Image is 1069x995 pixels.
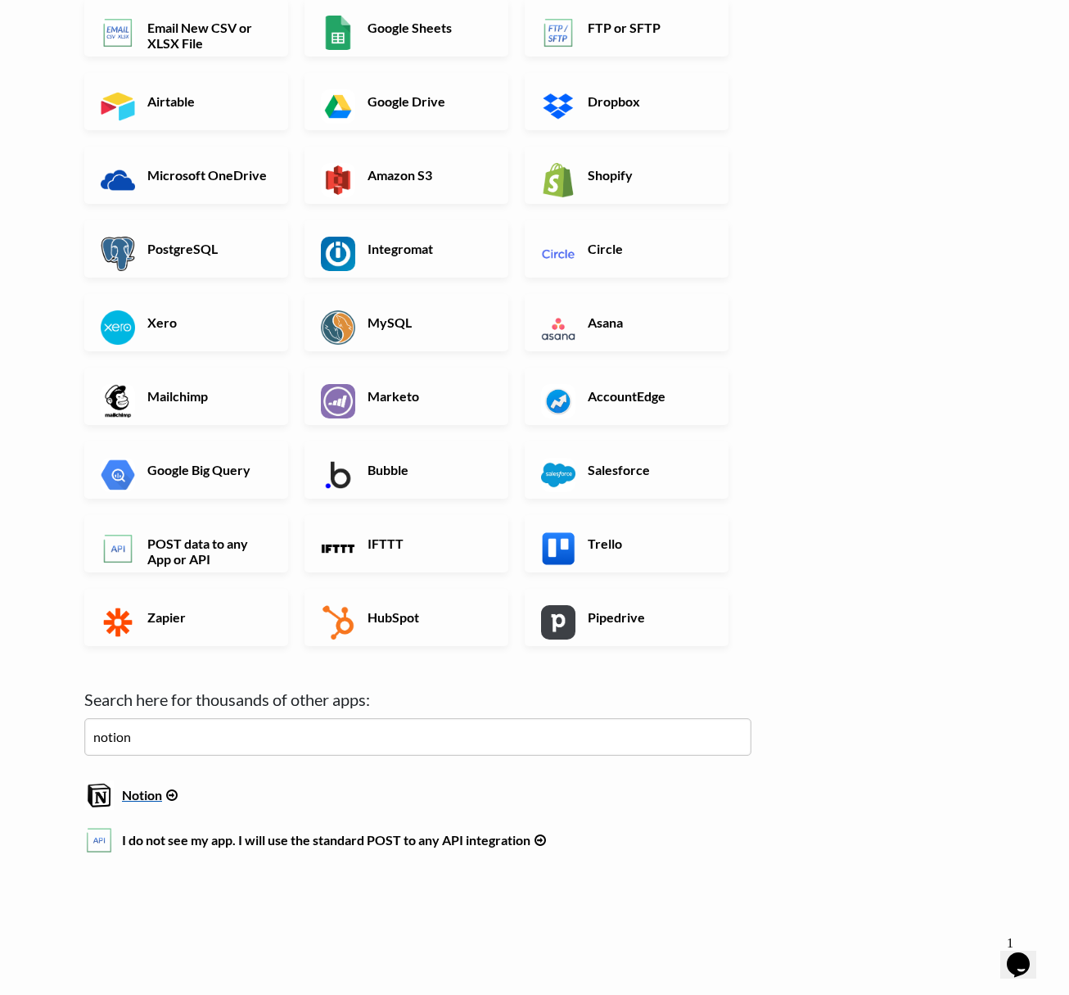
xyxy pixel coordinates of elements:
img: AccountEdge App & API [541,384,575,418]
h6: Amazon S3 [363,167,492,183]
img: Asana App & API [541,310,575,345]
a: Amazon S3 [304,147,508,204]
img: Mailchimp App & API [101,384,135,418]
img: notion.png [84,780,114,810]
a: Circle [525,220,728,278]
label: Search here for thousands of other apps: [84,687,751,712]
h6: Integromat [363,241,492,256]
h6: Zapier [143,609,272,625]
img: Email New CSV or XLSX File App & API [101,16,135,50]
a: HubSpot [304,589,508,646]
h6: AccountEdge [584,388,712,404]
img: Dropbox App & API [541,89,575,124]
h6: POST data to any App or API [143,536,272,567]
a: Airtable [84,73,288,130]
h6: Microsoft OneDrive [143,167,272,183]
h6: Airtable [143,93,272,109]
img: Marketo App & API [321,384,355,418]
h6: Google Sheets [363,20,492,35]
h6: Mailchimp [143,388,272,404]
h6: Bubble [363,462,492,477]
a: Google Drive [304,73,508,130]
iframe: chat widget [1000,929,1053,979]
img: POST data to any App or API App & API [101,531,135,566]
img: Google Sheets App & API [321,16,355,50]
h6: Xero [143,314,272,330]
img: Amazon S3 App & API [321,163,355,197]
a: Trello [525,515,728,572]
a: Xero [84,294,288,351]
a: Asana [525,294,728,351]
a: Pipedrive [525,589,728,646]
img: PostgreSQL App & API [101,237,135,271]
a: AccountEdge [525,368,728,425]
img: MySQL App & API [321,310,355,345]
img: Salesforce App & API [541,458,575,492]
a: PostgreSQL [84,220,288,278]
a: Shopify [525,147,728,204]
img: Circle App & API [541,237,575,271]
a: Mailchimp [84,368,288,425]
h6: Marketo [363,388,492,404]
h6: Shopify [584,167,712,183]
h6: PostgreSQL [143,241,272,256]
h6: Circle [584,241,712,256]
img: Google Drive App & API [321,89,355,124]
input: examples: zendesk, segment, zoho... [84,718,751,756]
a: I do not see my app. I will use the standard POST to any API integration [84,825,751,848]
img: IFTTT App & API [321,531,355,566]
h6: Trello [584,536,712,551]
h6: MySQL [363,314,492,330]
h6: Email New CSV or XLSX File [143,20,272,51]
a: Google Big Query [84,441,288,499]
img: Microsoft OneDrive App & API [101,163,135,197]
h6: IFTTT [363,536,492,551]
img: Xero App & API [101,310,135,345]
a: Marketo [304,368,508,425]
img: FTP or SFTP App & API [541,16,575,50]
h6: Dropbox [584,93,712,109]
a: Bubble [304,441,508,499]
h6: Google Drive [363,93,492,109]
h6: Google Big Query [143,462,272,477]
img: Airtable App & API [101,89,135,124]
a: MySQL [304,294,508,351]
h6: FTP or SFTP [584,20,712,35]
img: HubSpot App & API [321,605,355,640]
a: POST data to any App or API [84,515,288,572]
img: Shopify App & API [541,163,575,197]
img: Zapier App & API [101,605,135,640]
a: Microsoft OneDrive [84,147,288,204]
img: Trello App & API [541,531,575,566]
a: Zapier [84,589,288,646]
a: Notion [84,780,751,803]
a: Dropbox [525,73,728,130]
h6: HubSpot [363,609,492,625]
img: Google Big Query App & API [101,458,135,492]
img: Integromat App & API [321,237,355,271]
img: api.png [84,825,114,855]
a: Integromat [304,220,508,278]
img: Pipedrive App & API [541,605,575,640]
a: IFTTT [304,515,508,572]
h6: Salesforce [584,462,712,477]
a: Salesforce [525,441,728,499]
img: Bubble App & API [321,458,355,492]
h6: Pipedrive [584,609,712,625]
h6: Asana [584,314,712,330]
